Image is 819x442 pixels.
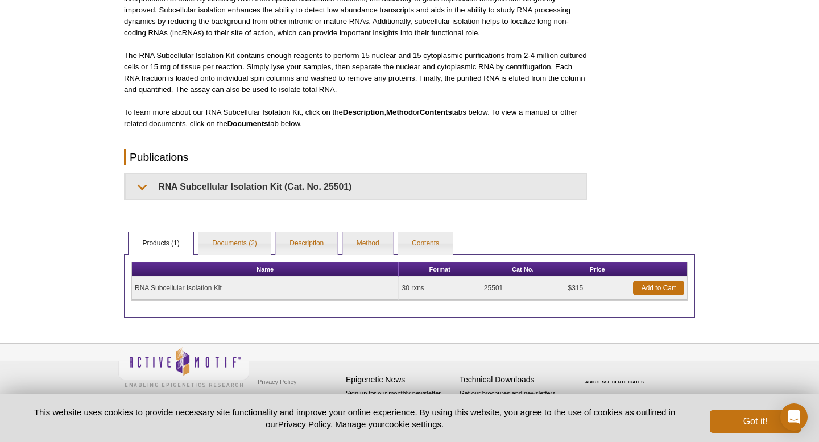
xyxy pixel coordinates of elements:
strong: Documents [227,119,268,128]
a: Add to Cart [633,281,684,295]
h2: Publications [124,149,587,165]
a: Terms & Conditions [255,390,315,407]
p: The RNA Subcellular Isolation Kit contains enough reagents to perform 15 nuclear and 15 cytoplasm... [124,50,587,95]
img: Active Motif, [118,344,249,390]
a: Products (1) [129,232,193,255]
strong: Description [343,108,384,116]
h4: Technical Downloads [460,375,568,385]
table: Click to Verify - This site chose Symantec SSL for secure e-commerce and confidential communicati... [573,364,659,389]
div: Open Intercom Messenger [780,403,808,431]
th: Format [399,262,481,277]
button: cookie settings [385,419,441,429]
strong: Contents [420,108,452,116]
a: Method [343,232,393,255]
th: Price [565,262,630,277]
a: Contents [398,232,453,255]
td: RNA Subcellular Isolation Kit [132,277,399,300]
p: Sign up for our monthly newsletter highlighting recent publications in the field of epigenetics. [346,389,454,427]
p: This website uses cookies to provide necessary site functionality and improve your online experie... [18,406,691,430]
th: Cat No. [481,262,565,277]
h4: Epigenetic News [346,375,454,385]
button: Got it! [710,410,801,433]
a: Description [276,232,337,255]
p: To learn more about our RNA Subcellular Isolation Kit, click on the , or tabs below. To view a ma... [124,107,587,130]
summary: RNA Subcellular Isolation Kit (Cat. No. 25501) [126,174,586,199]
td: $315 [565,277,630,300]
a: Privacy Policy [278,419,330,429]
a: ABOUT SSL CERTIFICATES [585,380,644,384]
th: Name [132,262,399,277]
td: 30 rxns [399,277,481,300]
p: Get our brochures and newsletters, or request them by mail. [460,389,568,418]
strong: Method [386,108,413,116]
a: Documents (2) [198,232,271,255]
a: Privacy Policy [255,373,299,390]
td: 25501 [481,277,565,300]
